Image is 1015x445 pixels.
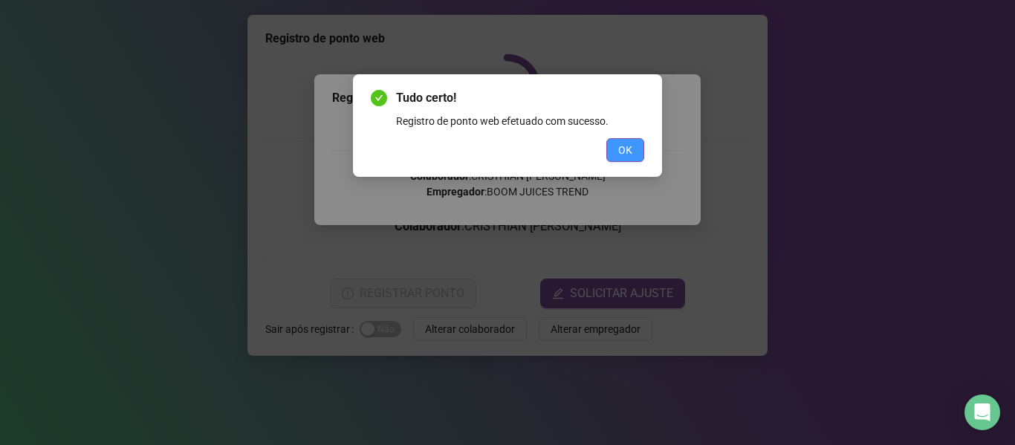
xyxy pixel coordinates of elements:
[964,394,1000,430] div: Open Intercom Messenger
[618,142,632,158] span: OK
[371,90,387,106] span: check-circle
[396,89,644,107] span: Tudo certo!
[606,138,644,162] button: OK
[396,113,644,129] div: Registro de ponto web efetuado com sucesso.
